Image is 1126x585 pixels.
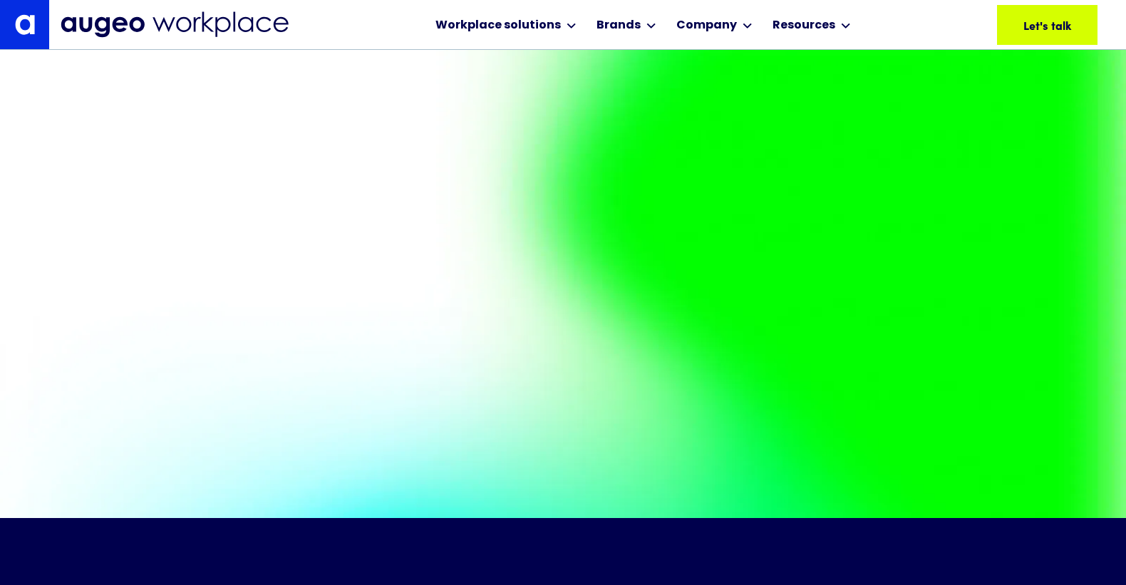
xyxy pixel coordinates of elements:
[61,11,289,38] img: Augeo Workplace business unit full logo in mignight blue.
[435,17,561,34] div: Workplace solutions
[676,17,737,34] div: Company
[997,5,1097,45] a: Let's talk
[773,17,835,34] div: Resources
[15,14,35,34] img: Augeo's "a" monogram decorative logo in white.
[596,17,641,34] div: Brands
